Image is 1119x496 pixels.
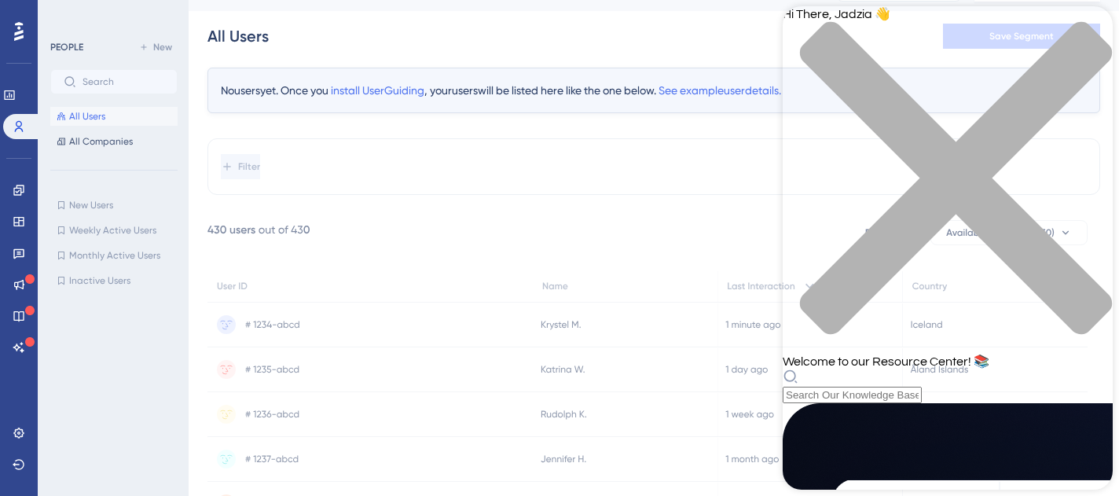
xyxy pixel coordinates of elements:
[221,154,260,179] button: Filter
[69,224,156,237] span: Weekly Active Users
[50,196,178,215] button: New Users
[238,160,260,173] span: Filter
[207,25,269,47] div: All Users
[83,76,164,87] input: Search
[69,110,105,123] span: All Users
[9,9,38,38] img: launcher-image-alternative-text
[5,5,42,42] button: Open AI Assistant Launcher
[153,41,172,53] span: New
[331,84,424,97] span: install UserGuiding
[50,41,83,53] div: PEOPLE
[69,274,130,287] span: Inactive Users
[50,107,178,126] button: All Users
[50,132,178,151] button: All Companies
[69,135,133,148] span: All Companies
[207,68,1100,113] div: No users yet. Once you , your users will be listed here like the one below.
[50,221,178,240] button: Weekly Active Users
[50,246,178,265] button: Monthly Active Users
[50,271,178,290] button: Inactive Users
[134,38,178,57] button: New
[69,249,160,262] span: Monthly Active Users
[69,199,113,211] span: New Users
[37,4,98,23] span: Need Help?
[659,84,781,97] span: See example user details.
